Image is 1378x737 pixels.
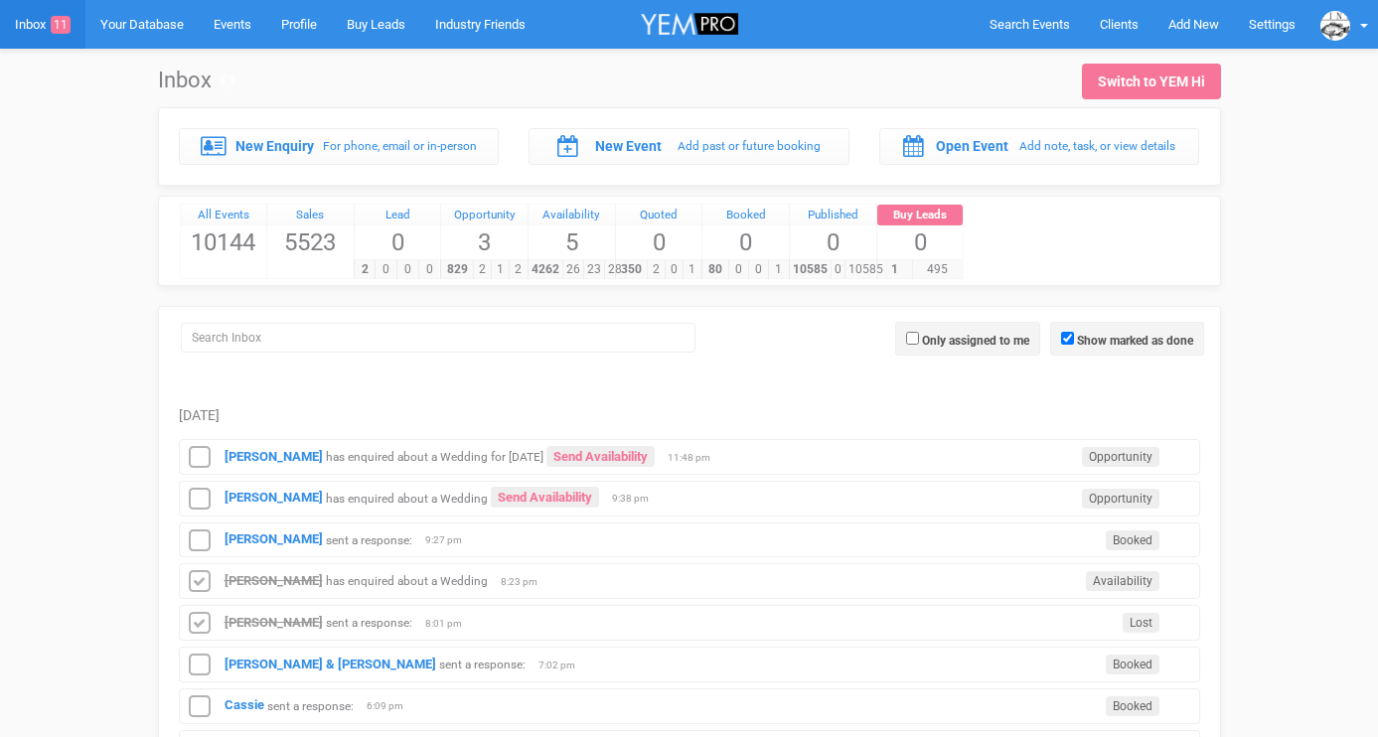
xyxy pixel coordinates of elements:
[367,699,416,713] span: 6:09 pm
[877,225,964,259] span: 0
[326,532,412,546] small: sent a response:
[702,225,789,259] span: 0
[789,260,832,279] span: 10585
[1077,332,1193,350] label: Show marked as done
[225,449,323,464] a: [PERSON_NAME]
[678,139,821,153] small: Add past or future booking
[1098,72,1205,91] div: Switch to YEM Hi
[529,225,615,259] span: 5
[491,260,510,279] span: 1
[528,260,563,279] span: 4262
[225,657,436,671] a: [PERSON_NAME] & [PERSON_NAME]
[1123,613,1159,633] span: Lost
[1082,64,1221,99] a: Switch to YEM Hi
[768,260,789,279] span: 1
[831,260,845,279] span: 0
[491,487,599,508] a: Send Availability
[225,697,264,712] a: Cassie
[326,574,488,588] small: has enquired about a Wedding
[225,531,323,546] a: [PERSON_NAME]
[529,128,849,164] a: New Event Add past or future booking
[1168,17,1219,32] span: Add New
[1019,139,1175,153] small: Add note, task, or view details
[1082,489,1159,509] span: Opportunity
[936,136,1008,156] label: Open Event
[612,492,662,506] span: 9:38 pm
[501,575,550,589] span: 8:23 pm
[440,260,473,279] span: 829
[181,323,695,353] input: Search Inbox
[647,260,666,279] span: 2
[355,225,441,259] span: 0
[844,260,887,279] span: 10585
[179,128,500,164] a: New Enquiry For phone, email or in-person
[326,616,412,630] small: sent a response:
[267,225,354,259] span: 5523
[529,205,615,226] div: Availability
[1106,530,1159,550] span: Booked
[702,205,789,226] a: Booked
[179,408,1200,423] h5: [DATE]
[441,225,528,259] span: 3
[225,573,323,588] a: [PERSON_NAME]
[1100,17,1139,32] span: Clients
[235,136,314,156] label: New Enquiry
[425,617,475,631] span: 8:01 pm
[562,260,584,279] span: 26
[439,658,526,671] small: sent a response:
[267,698,354,712] small: sent a response:
[546,446,655,467] a: Send Availability
[509,260,528,279] span: 2
[877,205,964,226] div: Buy Leads
[790,205,876,226] a: Published
[354,260,377,279] span: 2
[375,260,397,279] span: 0
[1320,11,1350,41] img: data
[912,260,963,279] span: 495
[181,225,267,259] span: 10144
[181,205,267,226] a: All Events
[1082,447,1159,467] span: Opportunity
[225,490,323,505] a: [PERSON_NAME]
[683,260,701,279] span: 1
[668,451,717,465] span: 11:48 pm
[396,260,419,279] span: 0
[326,450,543,464] small: has enquired about a Wedding for [DATE]
[922,332,1029,350] label: Only assigned to me
[615,260,648,279] span: 350
[355,205,441,226] a: Lead
[876,260,913,279] span: 1
[604,260,626,279] span: 28
[158,69,234,92] h1: Inbox
[51,16,71,34] span: 11
[441,205,528,226] a: Opportunity
[665,260,684,279] span: 0
[1106,655,1159,674] span: Booked
[990,17,1070,32] span: Search Events
[879,128,1200,164] a: Open Event Add note, task, or view details
[748,260,769,279] span: 0
[1086,571,1159,591] span: Availability
[326,491,488,505] small: has enquired about a Wedding
[425,533,475,547] span: 9:27 pm
[1106,696,1159,716] span: Booked
[473,260,492,279] span: 2
[790,225,876,259] span: 0
[616,205,702,226] a: Quoted
[583,260,605,279] span: 23
[595,136,662,156] label: New Event
[267,205,354,226] a: Sales
[225,615,323,630] strong: [PERSON_NAME]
